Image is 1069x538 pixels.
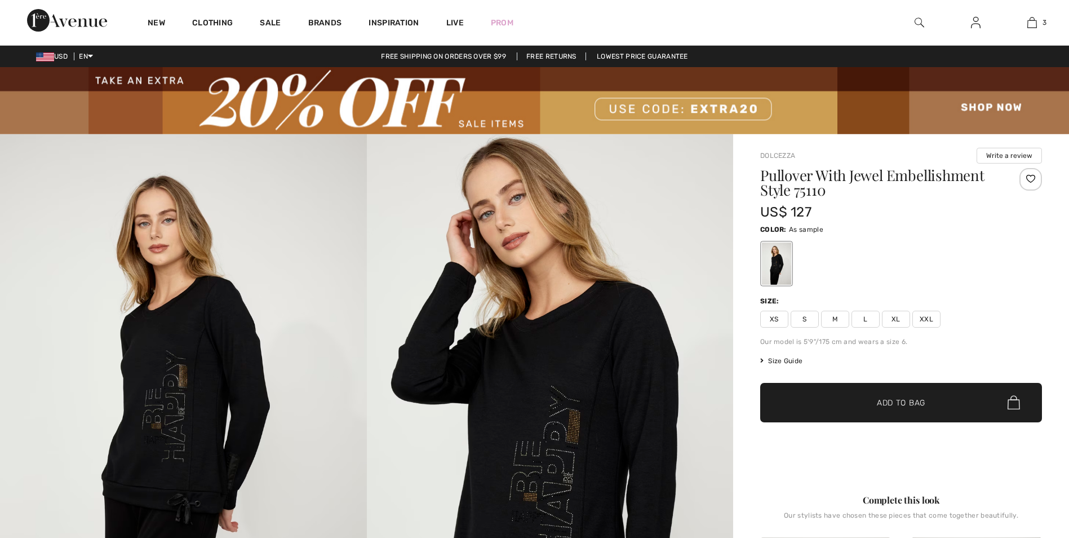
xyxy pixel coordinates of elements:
[491,17,513,29] a: Prom
[760,311,788,328] span: XS
[760,226,787,233] span: Color:
[192,18,233,30] a: Clothing
[762,242,791,285] div: As sample
[588,52,697,60] a: Lowest Price Guarantee
[36,52,72,60] span: USD
[1027,16,1037,29] img: My Bag
[760,493,1042,507] div: Complete this look
[36,52,54,61] img: US Dollar
[791,311,819,328] span: S
[79,52,93,60] span: EN
[912,311,941,328] span: XXL
[1043,17,1046,28] span: 3
[760,152,795,160] a: Dolcezza
[1004,16,1059,29] a: 3
[882,311,910,328] span: XL
[517,52,586,60] a: Free Returns
[962,16,990,30] a: Sign In
[369,18,419,30] span: Inspiration
[877,396,925,408] span: Add to Bag
[760,168,995,197] h1: Pullover With Jewel Embellishment Style 75110
[977,148,1042,164] button: Write a review
[971,16,981,29] img: My Info
[760,337,1042,347] div: Our model is 5'9"/175 cm and wears a size 6.
[851,311,880,328] span: L
[1008,395,1020,410] img: Bag.svg
[148,18,165,30] a: New
[446,17,464,29] a: Live
[760,204,811,220] span: US$ 127
[789,226,823,233] span: As sample
[760,383,1042,422] button: Add to Bag
[915,16,924,29] img: search the website
[760,356,802,366] span: Size Guide
[821,311,849,328] span: M
[27,9,107,32] img: 1ère Avenue
[260,18,281,30] a: Sale
[760,511,1042,528] div: Our stylists have chosen these pieces that come together beautifully.
[372,52,515,60] a: Free shipping on orders over $99
[308,18,342,30] a: Brands
[760,296,782,306] div: Size:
